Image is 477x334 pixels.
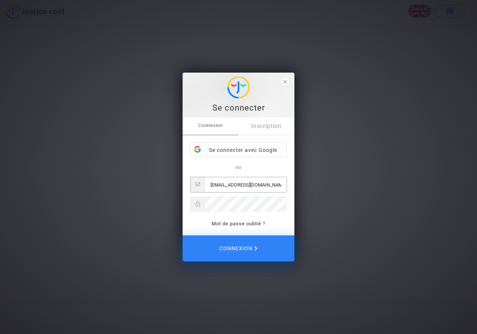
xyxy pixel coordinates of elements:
div: Se connecter [187,102,290,114]
a: Inscription [238,118,294,135]
input: Email [205,177,287,192]
input: Password [205,197,287,211]
span: ou [236,164,241,170]
div: Se connecter avec Google [190,143,287,158]
button: Connexion [183,235,294,261]
a: Mot de passe oublié ? [212,221,265,226]
span: close [281,78,289,86]
span: Connexion [183,118,238,133]
span: Connexion [219,241,258,256]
